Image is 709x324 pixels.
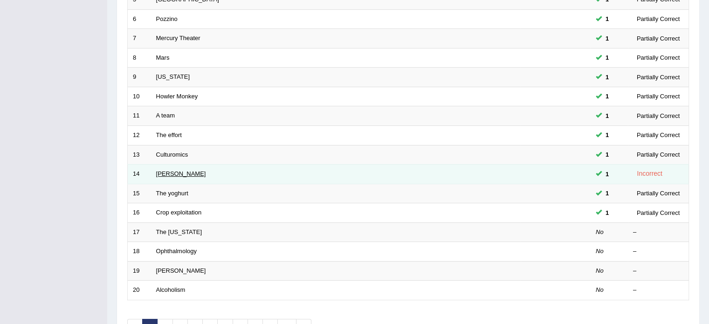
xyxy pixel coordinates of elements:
td: 7 [128,29,151,48]
td: 12 [128,125,151,145]
div: Partially Correct [633,14,683,24]
td: 16 [128,203,151,223]
span: You can still take this question [602,111,613,121]
div: Partially Correct [633,130,683,140]
div: – [633,228,683,237]
td: 9 [128,68,151,87]
div: Partially Correct [633,111,683,121]
span: You can still take this question [602,150,613,159]
a: [PERSON_NAME] [156,170,206,177]
em: No [596,228,604,235]
span: You can still take this question [602,34,613,43]
span: You can still take this question [602,14,613,24]
td: 10 [128,87,151,106]
div: Partially Correct [633,208,683,218]
td: 11 [128,106,151,126]
a: Pozzino [156,15,178,22]
a: The effort [156,131,182,138]
td: 14 [128,165,151,184]
a: A team [156,112,175,119]
span: You can still take this question [602,91,613,101]
a: The yoghurt [156,190,188,197]
div: Partially Correct [633,72,683,82]
a: [US_STATE] [156,73,190,80]
em: No [596,248,604,255]
td: 18 [128,242,151,262]
span: You can still take this question [602,208,613,218]
div: Partially Correct [633,188,683,198]
em: No [596,286,604,293]
div: – [633,286,683,295]
td: 6 [128,9,151,29]
em: No [596,267,604,274]
div: Partially Correct [633,150,683,159]
span: You can still take this question [602,72,613,82]
td: 19 [128,261,151,281]
td: 13 [128,145,151,165]
td: 8 [128,48,151,68]
div: Partially Correct [633,53,683,62]
td: 17 [128,222,151,242]
div: – [633,247,683,256]
div: – [633,267,683,276]
a: Crop exploitation [156,209,202,216]
div: Incorrect [633,168,666,179]
td: 15 [128,184,151,203]
a: Howler Monkey [156,93,198,100]
div: Partially Correct [633,34,683,43]
a: Mars [156,54,170,61]
span: You can still take this question [602,188,613,198]
a: Culturomics [156,151,188,158]
a: Alcoholism [156,286,186,293]
a: Mercury Theater [156,34,200,41]
td: 20 [128,281,151,300]
span: You can still take this question [602,169,613,179]
span: You can still take this question [602,130,613,140]
span: You can still take this question [602,53,613,62]
div: Partially Correct [633,91,683,101]
a: The [US_STATE] [156,228,202,235]
a: [PERSON_NAME] [156,267,206,274]
a: Ophthalmology [156,248,197,255]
